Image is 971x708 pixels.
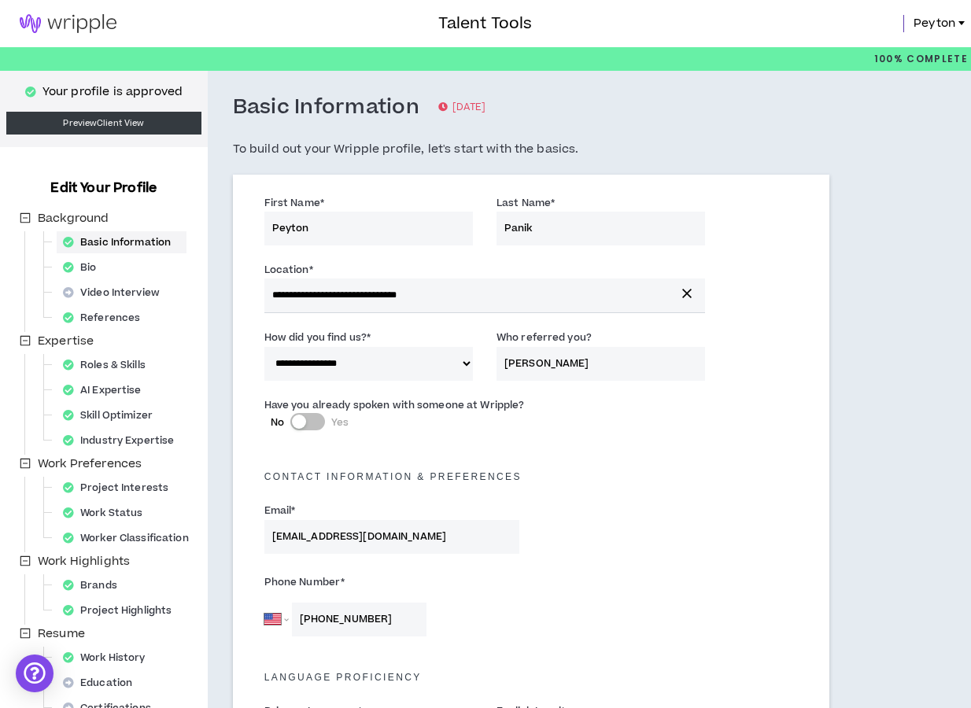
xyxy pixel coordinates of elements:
[497,212,705,245] input: Last Name
[57,672,148,694] div: Education
[264,212,473,245] input: First Name
[264,393,525,418] label: Have you already spoken with someone at Wripple?
[44,179,163,197] h3: Edit Your Profile
[57,231,186,253] div: Basic Information
[38,625,85,642] span: Resume
[57,430,190,452] div: Industry Expertise
[38,455,142,472] span: Work Preferences
[57,404,168,426] div: Skill Optimizer
[57,599,187,621] div: Project Highlights
[264,520,519,554] input: Enter Email
[57,477,184,499] div: Project Interests
[57,647,161,669] div: Work History
[57,502,158,524] div: Work Status
[20,212,31,223] span: minus-square
[57,307,156,329] div: References
[38,210,109,227] span: Background
[57,574,133,596] div: Brands
[57,282,175,304] div: Video Interview
[57,379,157,401] div: AI Expertise
[16,655,54,692] div: Open Intercom Messenger
[874,47,968,71] p: 100%
[331,415,349,430] span: Yes
[497,347,705,381] input: Name
[438,12,532,35] h3: Talent Tools
[6,112,201,135] a: PreviewClient View
[438,100,485,116] p: [DATE]
[35,552,133,571] span: Work Highlights
[38,553,130,570] span: Work Highlights
[264,257,313,282] label: Location
[253,672,810,683] h5: Language Proficiency
[233,94,419,121] h3: Basic Information
[903,52,968,66] span: Complete
[264,570,519,595] label: Phone Number
[290,413,325,430] button: NoYes
[57,527,205,549] div: Worker Classification
[264,498,296,523] label: Email
[57,354,161,376] div: Roles & Skills
[20,555,31,566] span: minus-square
[264,190,324,216] label: First Name
[253,471,810,482] h5: Contact Information & preferences
[20,335,31,346] span: minus-square
[914,15,955,32] span: Peyton
[264,325,371,350] label: How did you find us?
[20,628,31,639] span: minus-square
[497,325,592,350] label: Who referred you?
[35,455,145,474] span: Work Preferences
[38,333,94,349] span: Expertise
[20,458,31,469] span: minus-square
[271,415,284,430] span: No
[35,332,97,351] span: Expertise
[35,209,112,228] span: Background
[35,625,88,643] span: Resume
[497,190,555,216] label: Last Name
[233,140,830,159] h5: To build out your Wripple profile, let's start with the basics.
[57,256,113,278] div: Bio
[42,83,183,101] p: Your profile is approved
